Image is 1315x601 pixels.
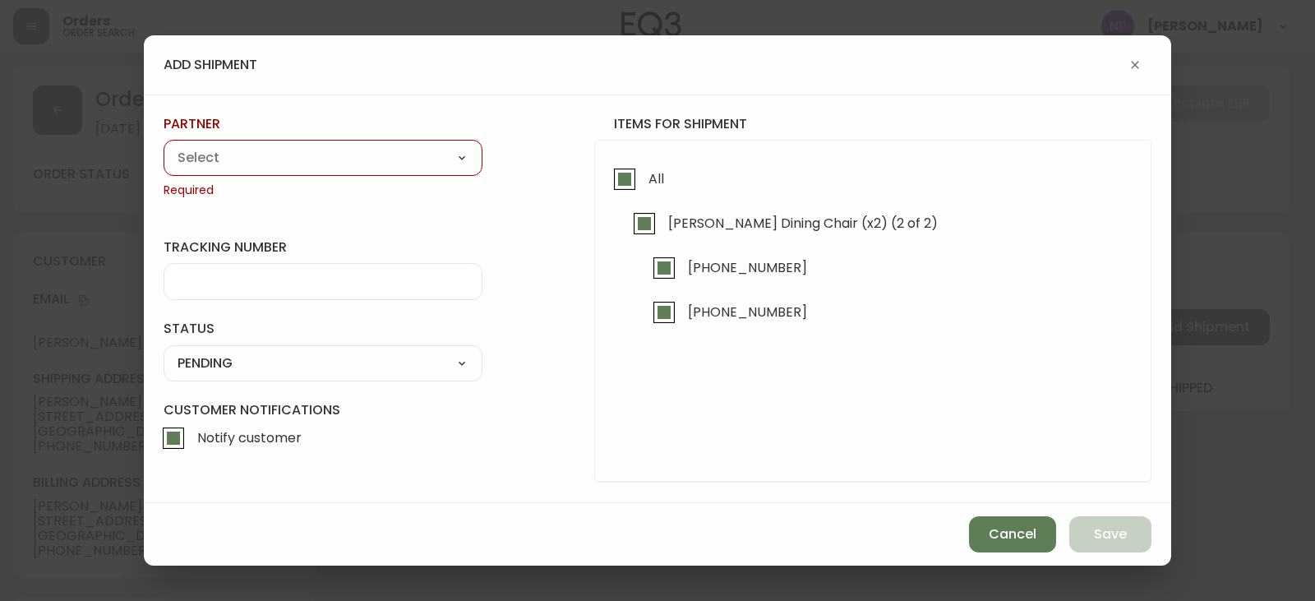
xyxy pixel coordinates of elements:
h4: items for shipment [594,115,1151,133]
label: Customer Notifications [164,401,482,457]
span: Notify customer [197,429,302,446]
h4: add shipment [164,56,257,74]
span: Required [164,183,482,199]
label: partner [164,115,482,133]
span: Cancel [989,525,1036,543]
span: [PHONE_NUMBER] [688,303,807,321]
button: Cancel [969,516,1056,552]
label: tracking number [164,238,482,257]
span: All [648,170,664,187]
label: status [164,320,482,338]
span: [PERSON_NAME] Dining Chair (x2) (2 of 2) [668,215,938,232]
span: [PHONE_NUMBER] [688,259,807,276]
